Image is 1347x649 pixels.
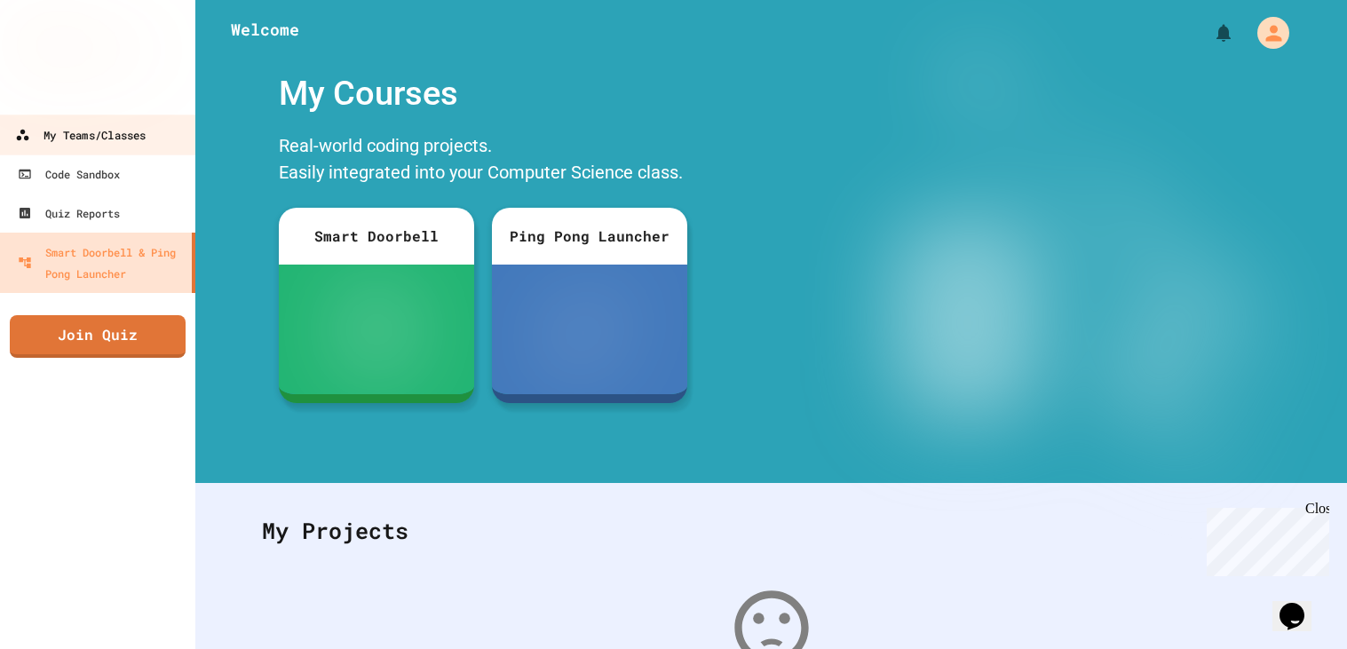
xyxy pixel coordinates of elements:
[10,315,186,358] a: Join Quiz
[551,294,630,365] img: ppl-with-ball.png
[279,208,474,265] div: Smart Doorbell
[821,59,1297,465] img: banner-image-my-projects.png
[1272,578,1329,631] iframe: chat widget
[1200,501,1329,576] iframe: chat widget
[1239,12,1294,53] div: My Account
[244,496,1298,566] div: My Projects
[1180,18,1239,48] div: My Notifications
[7,7,123,113] div: Chat with us now!Close
[18,163,120,185] div: Code Sandbox
[492,208,687,265] div: Ping Pong Launcher
[270,59,696,128] div: My Courses
[18,202,120,224] div: Quiz Reports
[18,18,178,64] img: logo-orange.svg
[18,241,185,284] div: Smart Doorbell & Ping Pong Launcher
[352,294,402,365] img: sdb-white.svg
[15,124,146,146] div: My Teams/Classes
[270,128,696,194] div: Real-world coding projects. Easily integrated into your Computer Science class.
